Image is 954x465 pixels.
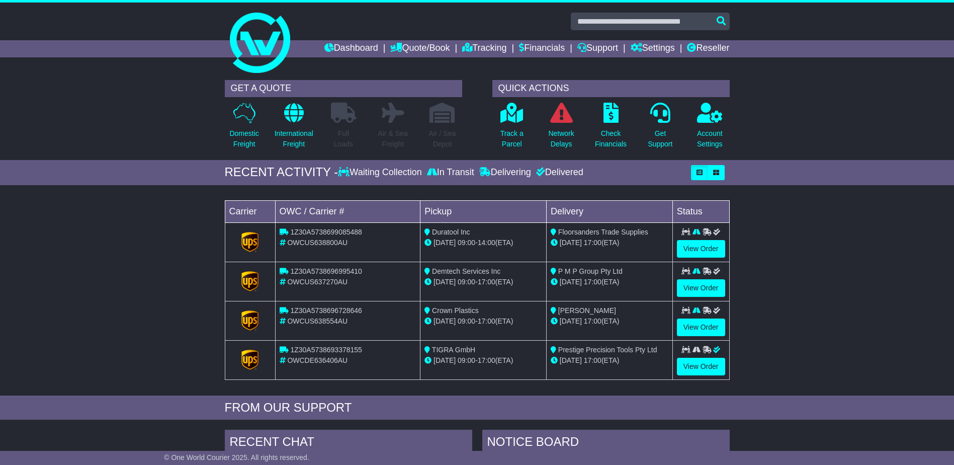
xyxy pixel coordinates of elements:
[275,128,313,149] p: International Freight
[433,356,456,364] span: [DATE]
[458,278,475,286] span: 09:00
[290,346,362,354] span: 1Z30A5738693378155
[290,306,362,315] span: 1Z30A5738696728646
[432,306,479,315] span: Crown Plastics
[458,239,475,247] span: 09:00
[478,278,495,286] span: 17:00
[697,128,723,149] p: Account Settings
[424,238,542,248] div: - (ETA)
[225,430,472,457] div: RECENT CHAT
[229,102,259,155] a: DomesticFreight
[548,128,574,149] p: Network Delays
[424,277,542,287] div: - (ETA)
[458,356,475,364] span: 09:00
[478,239,495,247] span: 14:00
[287,239,348,247] span: OWCUS638800AU
[331,128,356,149] p: Full Loads
[558,228,648,236] span: Floorsanders Trade Supplies
[577,40,618,57] a: Support
[324,40,378,57] a: Dashboard
[225,80,462,97] div: GET A QUOTE
[648,128,672,149] p: Get Support
[594,102,627,155] a: CheckFinancials
[677,240,725,258] a: View Order
[432,346,475,354] span: TIGRA GmbH
[551,355,668,366] div: (ETA)
[546,200,672,222] td: Delivery
[458,317,475,325] span: 09:00
[424,316,542,327] div: - (ETA)
[433,278,456,286] span: [DATE]
[500,128,524,149] p: Track a Parcel
[558,267,623,275] span: P M P Group Pty Ltd
[378,128,408,149] p: Air & Sea Freight
[241,311,258,331] img: GetCarrierServiceLogo
[677,358,725,375] a: View Order
[241,232,258,252] img: GetCarrierServiceLogo
[477,167,534,178] div: Delivering
[432,228,470,236] span: Duratool Inc
[595,128,627,149] p: Check Financials
[420,200,547,222] td: Pickup
[229,128,258,149] p: Domestic Freight
[424,355,542,366] div: - (ETA)
[164,453,309,461] span: © One World Courier 2025. All rights reserved.
[534,167,583,178] div: Delivered
[275,200,420,222] td: OWC / Carrier #
[225,200,275,222] td: Carrier
[287,317,348,325] span: OWCUS638554AU
[287,356,348,364] span: OWCDE636406AU
[287,278,348,286] span: OWCUS637270AU
[432,267,500,275] span: Demtech Services Inc
[558,346,657,354] span: Prestige Precision Tools Pty Ltd
[560,317,582,325] span: [DATE]
[677,319,725,336] a: View Order
[560,278,582,286] span: [DATE]
[584,278,601,286] span: 17:00
[290,228,362,236] span: 1Z30A5738699085488
[551,277,668,287] div: (ETA)
[584,317,601,325] span: 17:00
[551,238,668,248] div: (ETA)
[433,239,456,247] span: [DATE]
[424,167,477,178] div: In Transit
[225,401,730,415] div: FROM OUR SUPPORT
[551,316,668,327] div: (ETA)
[631,40,675,57] a: Settings
[478,356,495,364] span: 17:00
[274,102,314,155] a: InternationalFreight
[241,350,258,370] img: GetCarrierServiceLogo
[548,102,574,155] a: NetworkDelays
[560,356,582,364] span: [DATE]
[558,306,616,315] span: [PERSON_NAME]
[677,279,725,297] a: View Order
[390,40,450,57] a: Quote/Book
[697,102,723,155] a: AccountSettings
[519,40,565,57] a: Financials
[492,80,730,97] div: QUICK ACTIONS
[225,165,338,180] div: RECENT ACTIVITY -
[584,239,601,247] span: 17:00
[687,40,729,57] a: Reseller
[482,430,730,457] div: NOTICE BOARD
[500,102,524,155] a: Track aParcel
[290,267,362,275] span: 1Z30A5738696995410
[478,317,495,325] span: 17:00
[429,128,456,149] p: Air / Sea Depot
[584,356,601,364] span: 17:00
[433,317,456,325] span: [DATE]
[560,239,582,247] span: [DATE]
[241,271,258,291] img: GetCarrierServiceLogo
[462,40,506,57] a: Tracking
[338,167,424,178] div: Waiting Collection
[672,200,729,222] td: Status
[647,102,673,155] a: GetSupport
